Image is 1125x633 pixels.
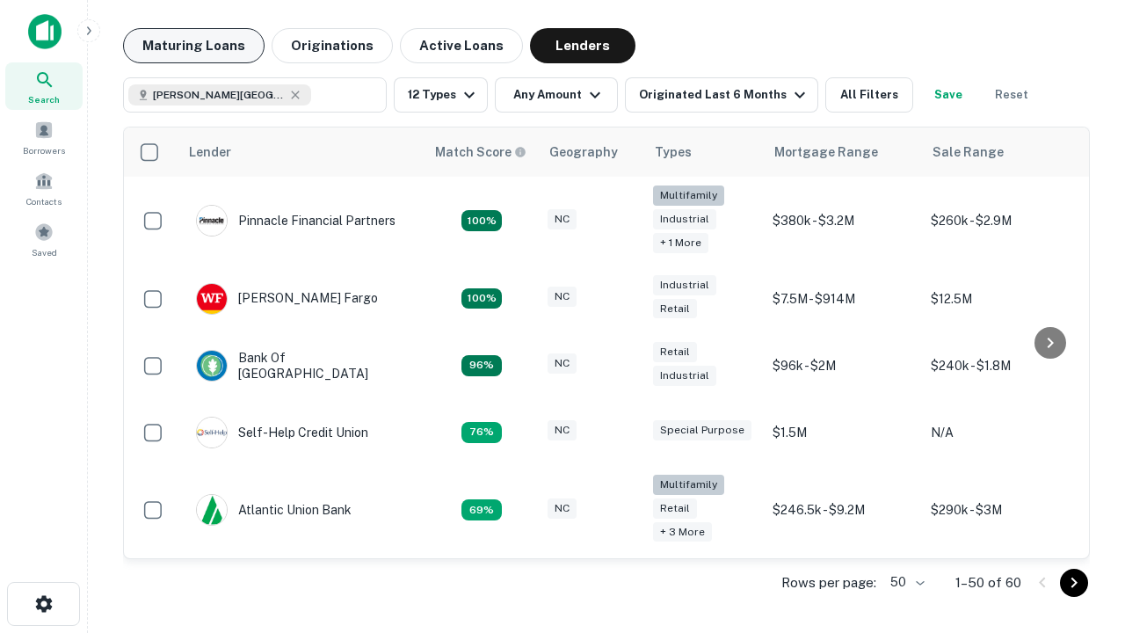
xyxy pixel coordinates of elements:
div: Self-help Credit Union [196,417,368,448]
button: Save your search to get updates of matches that match your search criteria. [920,77,976,113]
img: picture [197,284,227,314]
button: Reset [983,77,1040,113]
div: NC [548,353,577,374]
button: Originations [272,28,393,63]
div: NC [548,209,577,229]
button: Originated Last 6 Months [625,77,818,113]
a: Search [5,62,83,110]
div: Geography [549,142,618,163]
div: Matching Properties: 15, hasApolloMatch: undefined [461,288,502,309]
a: Contacts [5,164,83,212]
div: Special Purpose [653,420,751,440]
div: Sale Range [933,142,1004,163]
td: $12.5M [922,266,1080,332]
button: Active Loans [400,28,523,63]
td: N/A [922,399,1080,466]
div: NC [548,420,577,440]
button: Any Amount [495,77,618,113]
div: Bank Of [GEOGRAPHIC_DATA] [196,350,407,382]
th: Sale Range [922,127,1080,177]
p: Rows per page: [781,572,876,593]
div: Capitalize uses an advanced AI algorithm to match your search with the best lender. The match sco... [435,142,526,162]
th: Capitalize uses an advanced AI algorithm to match your search with the best lender. The match sco... [425,127,539,177]
th: Mortgage Range [764,127,922,177]
a: Saved [5,215,83,263]
div: Retail [653,498,697,519]
span: Borrowers [23,143,65,157]
button: Lenders [530,28,635,63]
div: Lender [189,142,231,163]
div: Atlantic Union Bank [196,494,352,526]
div: Matching Properties: 10, hasApolloMatch: undefined [461,499,502,520]
td: $246.5k - $9.2M [764,466,922,555]
div: Industrial [653,209,716,229]
img: picture [197,495,227,525]
div: Retail [653,342,697,362]
div: Originated Last 6 Months [639,84,810,105]
img: picture [197,418,227,447]
iframe: Chat Widget [1037,436,1125,520]
span: [PERSON_NAME][GEOGRAPHIC_DATA], [GEOGRAPHIC_DATA] [153,87,285,103]
div: [PERSON_NAME] Fargo [196,283,378,315]
img: capitalize-icon.png [28,14,62,49]
div: Types [655,142,692,163]
span: Search [28,92,60,106]
div: Multifamily [653,475,724,495]
td: $240k - $1.8M [922,332,1080,399]
div: Matching Properties: 11, hasApolloMatch: undefined [461,422,502,443]
th: Geography [539,127,644,177]
p: 1–50 of 60 [955,572,1021,593]
div: + 1 more [653,233,708,253]
button: Go to next page [1060,569,1088,597]
div: Mortgage Range [774,142,878,163]
div: NC [548,287,577,307]
div: Industrial [653,275,716,295]
div: Industrial [653,366,716,386]
div: + 3 more [653,522,712,542]
td: $260k - $2.9M [922,177,1080,266]
img: picture [197,351,227,381]
button: 12 Types [394,77,488,113]
th: Lender [178,127,425,177]
div: Matching Properties: 26, hasApolloMatch: undefined [461,210,502,231]
h6: Match Score [435,142,523,162]
a: Borrowers [5,113,83,161]
button: Maturing Loans [123,28,265,63]
span: Saved [32,245,57,259]
td: $1.5M [764,399,922,466]
td: $290k - $3M [922,466,1080,555]
td: $7.5M - $914M [764,266,922,332]
td: $96k - $2M [764,332,922,399]
td: $380k - $3.2M [764,177,922,266]
div: Multifamily [653,186,724,206]
button: All Filters [825,77,913,113]
div: Pinnacle Financial Partners [196,205,396,236]
div: NC [548,498,577,519]
th: Types [644,127,764,177]
div: Matching Properties: 14, hasApolloMatch: undefined [461,355,502,376]
div: 50 [883,570,927,595]
div: Retail [653,299,697,319]
span: Contacts [26,194,62,208]
img: picture [197,206,227,236]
